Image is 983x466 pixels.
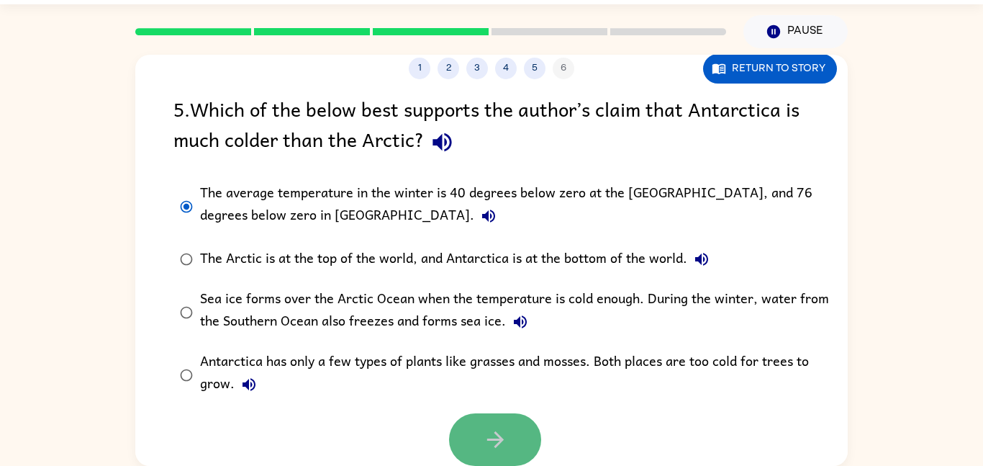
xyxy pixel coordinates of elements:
[506,308,535,336] button: Sea ice forms over the Arctic Ocean when the temperature is cold enough. During the winter, water...
[200,351,829,399] div: Antarctica has only a few types of plants like grasses and mosses. Both places are too cold for t...
[466,58,488,79] button: 3
[743,15,848,48] button: Pause
[495,58,517,79] button: 4
[474,202,503,230] button: The average temperature in the winter is 40 degrees below zero at the [GEOGRAPHIC_DATA], and 76 d...
[703,54,837,84] button: Return to story
[235,370,263,399] button: Antarctica has only a few types of plants like grasses and mosses. Both places are too cold for t...
[200,245,716,274] div: The Arctic is at the top of the world, and Antarctica is at the bottom of the world.
[200,288,829,336] div: Sea ice forms over the Arctic Ocean when the temperature is cold enough. During the winter, water...
[200,182,829,230] div: The average temperature in the winter is 40 degrees below zero at the [GEOGRAPHIC_DATA], and 76 d...
[409,58,430,79] button: 1
[173,94,810,161] div: 5 . Which of the below best supports the author’s claim that Antarctica is much colder than the A...
[524,58,545,79] button: 5
[687,245,716,274] button: The Arctic is at the top of the world, and Antarctica is at the bottom of the world.
[438,58,459,79] button: 2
